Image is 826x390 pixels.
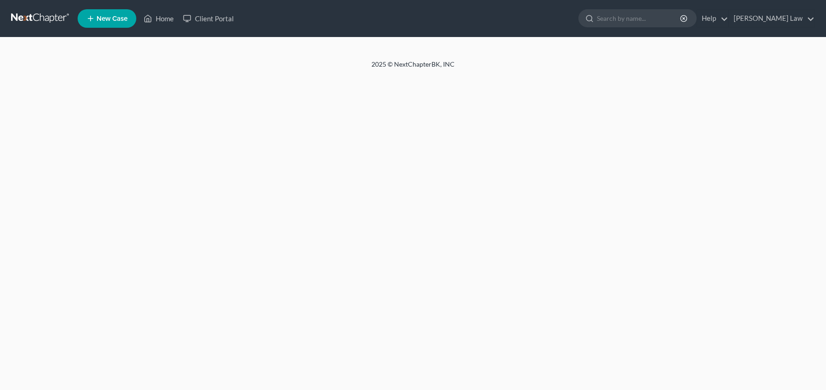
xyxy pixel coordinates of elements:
span: New Case [97,15,128,22]
a: Help [697,10,728,27]
a: Home [139,10,178,27]
a: [PERSON_NAME] Law [729,10,814,27]
div: 2025 © NextChapterBK, INC [150,60,676,76]
input: Search by name... [597,10,681,27]
a: Client Portal [178,10,238,27]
